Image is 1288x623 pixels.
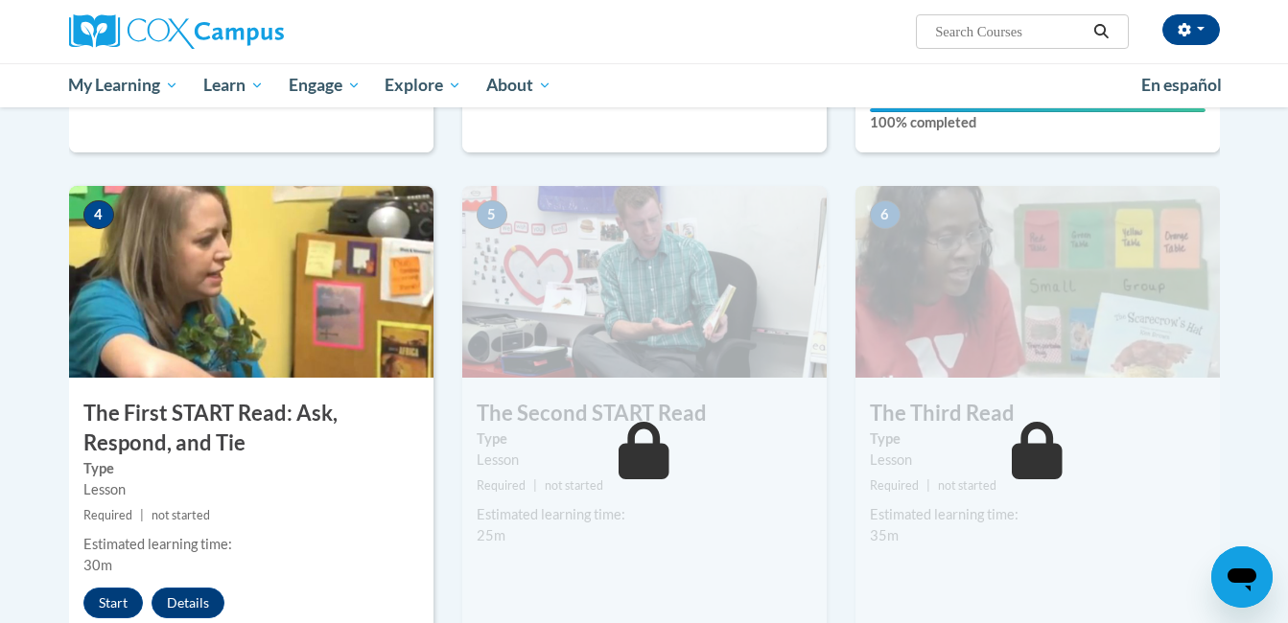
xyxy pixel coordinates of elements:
a: Explore [372,63,474,107]
span: Learn [203,74,264,97]
button: Search [1087,20,1115,43]
div: Estimated learning time: [83,534,419,555]
span: 35m [870,527,899,543]
span: 5 [477,200,507,229]
span: Required [870,478,919,493]
img: Course Image [855,186,1220,378]
input: Search Courses [933,20,1087,43]
img: Cox Campus [69,14,284,49]
div: Estimated learning time: [870,504,1206,525]
a: En español [1129,65,1234,105]
button: Account Settings [1162,14,1220,45]
label: 100% completed [870,112,1206,133]
span: Explore [385,74,461,97]
img: Course Image [462,186,827,378]
span: 25m [477,527,505,543]
span: Required [477,478,526,493]
a: Learn [191,63,276,107]
span: 6 [870,200,901,229]
div: Main menu [40,63,1249,107]
div: Lesson [870,450,1206,471]
a: Cox Campus [69,14,433,49]
h3: The Second START Read [462,399,827,428]
img: Course Image [69,186,433,378]
h3: The Third Read [855,399,1220,428]
div: Lesson [83,479,419,500]
span: 30m [83,557,112,573]
div: Estimated learning time: [477,504,812,525]
label: Type [477,428,812,450]
iframe: Button to launch messaging window [1211,546,1273,608]
span: About [486,74,551,97]
span: not started [938,478,996,493]
label: Type [870,428,1206,450]
h3: The First START Read: Ask, Respond, and Tie [69,399,433,458]
span: | [926,478,930,493]
button: Start [83,588,143,618]
span: My Learning [68,74,178,97]
a: About [474,63,564,107]
button: Details [152,588,224,618]
span: Engage [289,74,361,97]
div: Lesson [477,450,812,471]
label: Type [83,458,419,479]
div: Your progress [870,108,1206,112]
span: | [140,508,144,522]
span: | [533,478,537,493]
span: 4 [83,200,114,229]
span: not started [152,508,210,522]
span: Required [83,508,132,522]
span: En español [1141,75,1222,95]
a: My Learning [57,63,192,107]
span: not started [545,478,603,493]
a: Engage [276,63,373,107]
